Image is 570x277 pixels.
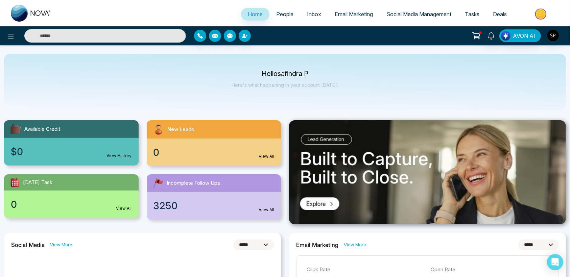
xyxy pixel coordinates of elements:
img: todayTask.svg [9,177,20,188]
a: View All [259,153,274,159]
span: AVON AI [513,32,535,40]
a: View All [259,207,274,213]
button: AVON AI [499,29,541,42]
a: View History [107,153,132,159]
h2: Email Marketing [296,242,338,248]
a: Social Media Management [380,8,458,21]
span: [DATE] Task [23,179,52,186]
img: availableCredit.svg [9,123,22,135]
p: Here's what happening in your account [DATE]. [232,82,338,88]
h2: Social Media [11,242,45,248]
a: Inbox [300,8,328,21]
span: Available Credit [24,125,60,133]
a: People [269,8,300,21]
span: New Leads [168,126,194,133]
img: Market-place.gif [517,6,566,22]
img: . [289,120,566,224]
a: Incomplete Follow Ups3250View All [143,174,285,220]
img: User Avatar [547,30,559,41]
p: Hello safindra P [232,71,338,77]
img: Lead Flow [501,31,510,41]
span: 3250 [153,199,178,213]
a: Deals [486,8,514,21]
img: newLeads.svg [152,123,165,136]
div: Open Intercom Messenger [547,254,563,270]
a: View More [344,242,366,248]
span: 0 [153,145,160,159]
a: Email Marketing [328,8,380,21]
span: Inbox [307,11,321,18]
span: People [276,11,293,18]
a: Home [241,8,269,21]
a: New Leads0View All [143,120,285,166]
span: Home [248,11,263,18]
a: View More [50,242,72,248]
p: Click Rate [307,266,424,274]
span: Deals [493,11,507,18]
span: $0 [11,145,23,159]
img: Nova CRM Logo [11,5,51,22]
a: View All [116,205,132,211]
span: Incomplete Follow Ups [167,179,220,187]
span: 0 [11,197,17,211]
span: Social Media Management [386,11,451,18]
a: Tasks [458,8,486,21]
span: Email Marketing [335,11,373,18]
span: Tasks [465,11,479,18]
p: Open Rate [431,266,549,274]
img: followUps.svg [152,177,164,189]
